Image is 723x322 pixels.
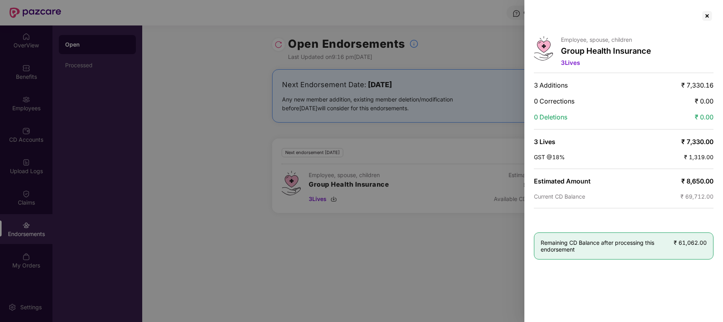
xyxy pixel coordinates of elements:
[534,81,568,89] span: 3 Additions
[681,177,713,185] span: ₹ 8,650.00
[680,193,713,200] span: ₹ 69,712.00
[561,36,651,43] p: Employee, spouse, children
[561,46,651,56] p: Group Health Insurance
[681,81,713,89] span: ₹ 7,330.16
[674,239,707,246] span: ₹ 61,062.00
[534,97,574,105] span: 0 Corrections
[534,138,555,146] span: 3 Lives
[534,193,585,200] span: Current CD Balance
[695,113,713,121] span: ₹ 0.00
[561,59,580,66] span: 3 Lives
[681,138,713,146] span: ₹ 7,330.00
[534,36,553,60] img: svg+xml;base64,PHN2ZyB4bWxucz0iaHR0cDovL3d3dy53My5vcmcvMjAwMC9zdmciIHdpZHRoPSI0Ny43MTQiIGhlaWdodD...
[534,154,565,160] span: GST @18%
[695,97,713,105] span: ₹ 0.00
[534,177,591,185] span: Estimated Amount
[534,113,567,121] span: 0 Deletions
[541,239,674,253] span: Remaining CD Balance after processing this endorsement
[684,154,713,160] span: ₹ 1,319.00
